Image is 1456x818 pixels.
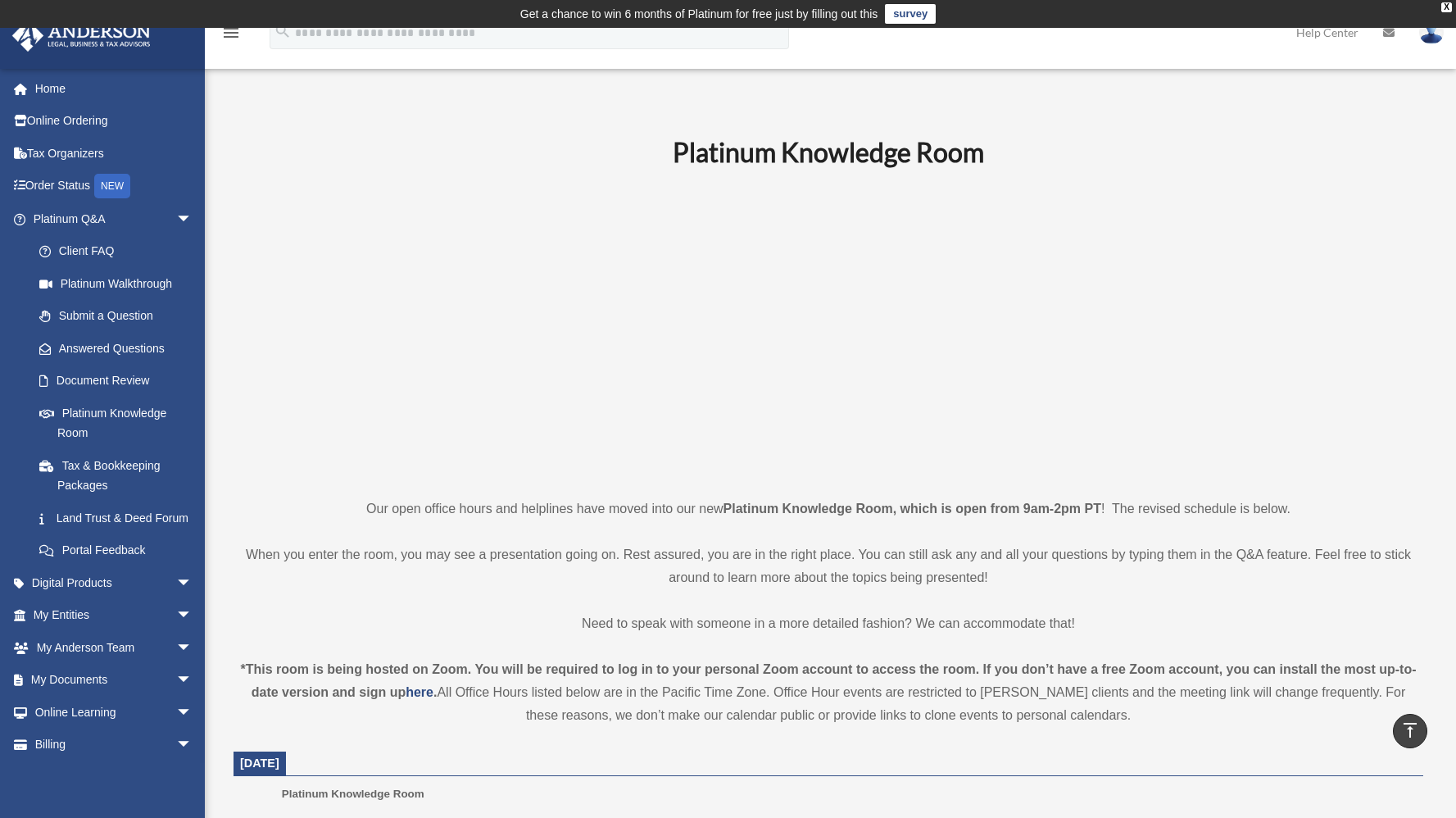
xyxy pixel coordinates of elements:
[282,788,424,800] span: Platinum Knowledge Room
[11,664,217,697] a: My Documentsarrow_drop_down
[11,566,217,599] a: Digital Productsarrow_drop_down
[234,543,1423,589] p: When you enter the room, you may see a presentation going on. Rest assured, you are in the right ...
[11,105,217,138] a: Online Ordering
[23,534,217,567] a: Portal Feedback
[23,235,217,268] a: Client FAQ
[23,397,209,449] a: Platinum Knowledge Room
[11,137,217,170] a: Tax Organizers
[11,599,217,632] a: My Entitiesarrow_drop_down
[221,23,241,43] i: menu
[11,202,217,235] a: Platinum Q&Aarrow_drop_down
[23,332,217,365] a: Answered Questions
[520,4,878,24] div: Get a chance to win 6 months of Platinum for free just by filling out this
[23,267,217,300] a: Platinum Walkthrough
[176,566,209,600] span: arrow_drop_down
[176,631,209,665] span: arrow_drop_down
[234,658,1423,727] div: All Office Hours listed below are in the Pacific Time Zone. Office Hour events are restricted to ...
[274,22,292,40] i: search
[433,685,437,699] strong: .
[11,170,217,203] a: Order StatusNEW
[11,696,217,729] a: Online Learningarrow_drop_down
[11,729,217,761] a: Billingarrow_drop_down
[885,4,936,24] a: survey
[176,202,209,236] span: arrow_drop_down
[11,761,217,793] a: Events Calendar
[234,498,1423,520] p: Our open office hours and helplines have moved into our new ! The revised schedule is below.
[723,502,1101,516] strong: Platinum Knowledge Room, which is open from 9am-2pm PT
[176,664,209,698] span: arrow_drop_down
[1441,2,1452,12] div: close
[11,631,217,664] a: My Anderson Teamarrow_drop_down
[176,599,209,633] span: arrow_drop_down
[7,20,156,52] img: Anderson Advisors Platinum Portal
[176,729,209,762] span: arrow_drop_down
[94,174,130,198] div: NEW
[11,72,217,105] a: Home
[23,502,217,534] a: Land Trust & Deed Forum
[234,612,1423,635] p: Need to speak with someone in a more detailed fashion? We can accommodate that!
[583,190,1074,467] iframe: 231110_Toby_KnowledgeRoom
[221,29,241,43] a: menu
[1393,714,1427,748] a: vertical_align_top
[1400,720,1420,740] i: vertical_align_top
[1419,20,1444,44] img: User Pic
[23,365,217,398] a: Document Review
[406,685,433,699] a: here
[240,757,279,770] span: [DATE]
[673,136,984,168] b: Platinum Knowledge Room
[240,662,1416,699] strong: *This room is being hosted on Zoom. You will be required to log in to your personal Zoom account ...
[23,449,217,502] a: Tax & Bookkeeping Packages
[176,696,209,729] span: arrow_drop_down
[23,300,217,333] a: Submit a Question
